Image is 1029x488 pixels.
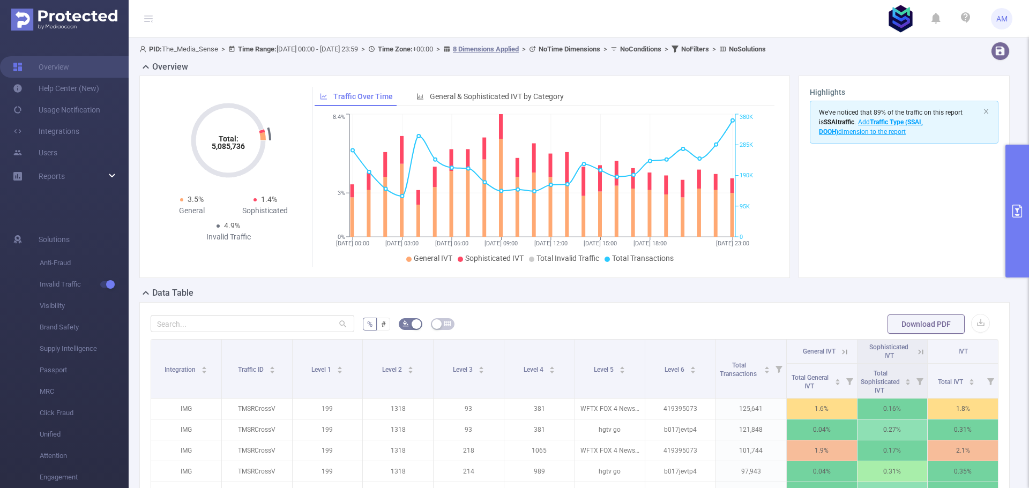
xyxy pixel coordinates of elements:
i: Filter menu [912,364,927,398]
tspan: [DATE] 00:00 [336,240,369,247]
tspan: 0% [338,234,345,241]
span: Level 3 [453,366,474,373]
i: icon: caret-down [549,369,555,372]
tspan: [DATE] 03:00 [385,240,419,247]
span: IVT [958,348,968,355]
p: 97,943 [716,461,786,482]
p: WFTX FOX 4 News in Ft. [PERSON_NAME] [575,399,645,419]
i: icon: caret-down [202,369,207,372]
p: 93 [434,399,504,419]
div: Sort [968,377,975,384]
img: Protected Media [11,9,117,31]
div: Sort [407,365,414,371]
p: 1318 [363,419,433,440]
span: Integration [165,366,197,373]
div: Sort [764,365,770,371]
i: icon: caret-up [905,377,911,380]
span: > [600,45,610,53]
b: No Conditions [620,45,661,53]
p: 1.9% [787,440,857,461]
span: MRC [40,381,129,402]
tspan: 285K [740,141,753,148]
i: icon: caret-down [620,369,625,372]
tspan: [DATE] 23:00 [716,240,749,247]
b: No Solutions [729,45,766,53]
div: Sort [201,365,207,371]
p: 214 [434,461,504,482]
span: Total IVT [938,378,965,386]
p: 101,744 [716,440,786,461]
h2: Data Table [152,287,193,299]
p: 1318 [363,440,433,461]
p: TMSRCrossV [222,461,292,482]
p: 0.04% [787,419,857,440]
p: 0.16% [857,399,928,419]
div: General [155,205,228,216]
tspan: 3% [338,190,345,197]
span: > [709,45,719,53]
span: General & Sophisticated IVT by Category [430,92,564,101]
span: Total General IVT [792,374,829,390]
p: 218 [434,440,504,461]
i: icon: table [444,320,451,327]
span: Sophisticated IVT [869,343,908,359]
span: Level 4 [524,366,545,373]
div: Sort [834,377,841,384]
p: 199 [293,440,363,461]
span: Invalid Traffic [40,274,129,295]
i: icon: caret-down [478,369,484,372]
span: Passport [40,359,129,381]
p: 1318 [363,399,433,419]
i: icon: close [983,108,989,115]
a: Users [13,142,57,163]
tspan: Total: [219,134,238,143]
tspan: 0 [740,234,743,241]
div: Sort [690,365,696,371]
span: Click Fraud [40,402,129,424]
p: IMG [151,399,221,419]
tspan: [DATE] 12:00 [534,240,568,247]
i: icon: caret-up [690,365,696,368]
div: Sort [619,365,625,371]
i: icon: caret-down [337,369,343,372]
span: Supply Intelligence [40,338,129,359]
button: Download PDF [888,314,965,334]
i: icon: caret-up [270,365,275,368]
span: Engagement [40,467,129,488]
span: Unified [40,424,129,445]
p: 1318 [363,461,433,482]
span: > [661,45,672,53]
p: 0.31% [857,461,928,482]
tspan: [DATE] 06:00 [435,240,468,247]
tspan: 190K [740,172,753,179]
button: icon: close [983,106,989,117]
span: Level 1 [311,366,333,373]
b: Traffic Type (SSAI, DOOH) [819,118,923,136]
span: General IVT [803,348,836,355]
b: PID: [149,45,162,53]
p: 1065 [504,440,575,461]
b: No Filters [681,45,709,53]
span: Traffic ID [238,366,265,373]
b: Time Range: [238,45,277,53]
p: 2.1% [928,440,998,461]
tspan: 95K [740,203,750,210]
div: Sophisticated [228,205,302,216]
p: IMG [151,440,221,461]
input: Search... [151,315,354,332]
p: 0.31% [928,419,998,440]
i: icon: caret-down [270,369,275,372]
i: icon: caret-down [834,381,840,384]
i: icon: caret-up [337,365,343,368]
tspan: 8.4% [333,114,345,121]
i: icon: caret-up [408,365,414,368]
span: Level 6 [665,366,686,373]
i: icon: caret-up [834,377,840,380]
p: 93 [434,419,504,440]
span: Attention [40,445,129,467]
a: Overview [13,56,69,78]
p: TMSRCrossV [222,419,292,440]
i: icon: caret-up [620,365,625,368]
u: 8 Dimensions Applied [453,45,519,53]
i: icon: bg-colors [402,320,409,327]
